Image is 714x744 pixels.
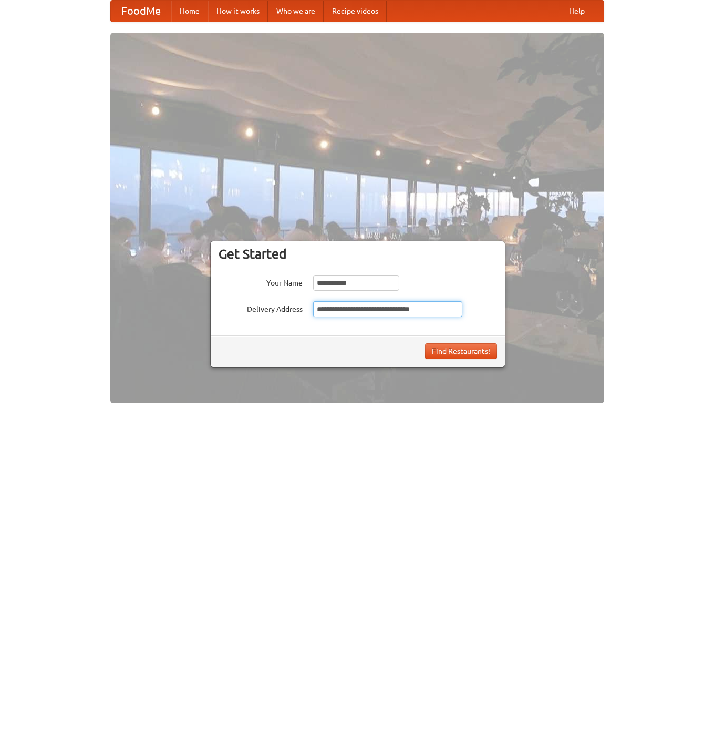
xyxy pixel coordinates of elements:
a: FoodMe [111,1,171,22]
a: Who we are [268,1,324,22]
button: Find Restaurants! [425,343,497,359]
a: Help [561,1,593,22]
a: Home [171,1,208,22]
h3: Get Started [219,246,497,262]
a: How it works [208,1,268,22]
label: Delivery Address [219,301,303,314]
a: Recipe videos [324,1,387,22]
label: Your Name [219,275,303,288]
